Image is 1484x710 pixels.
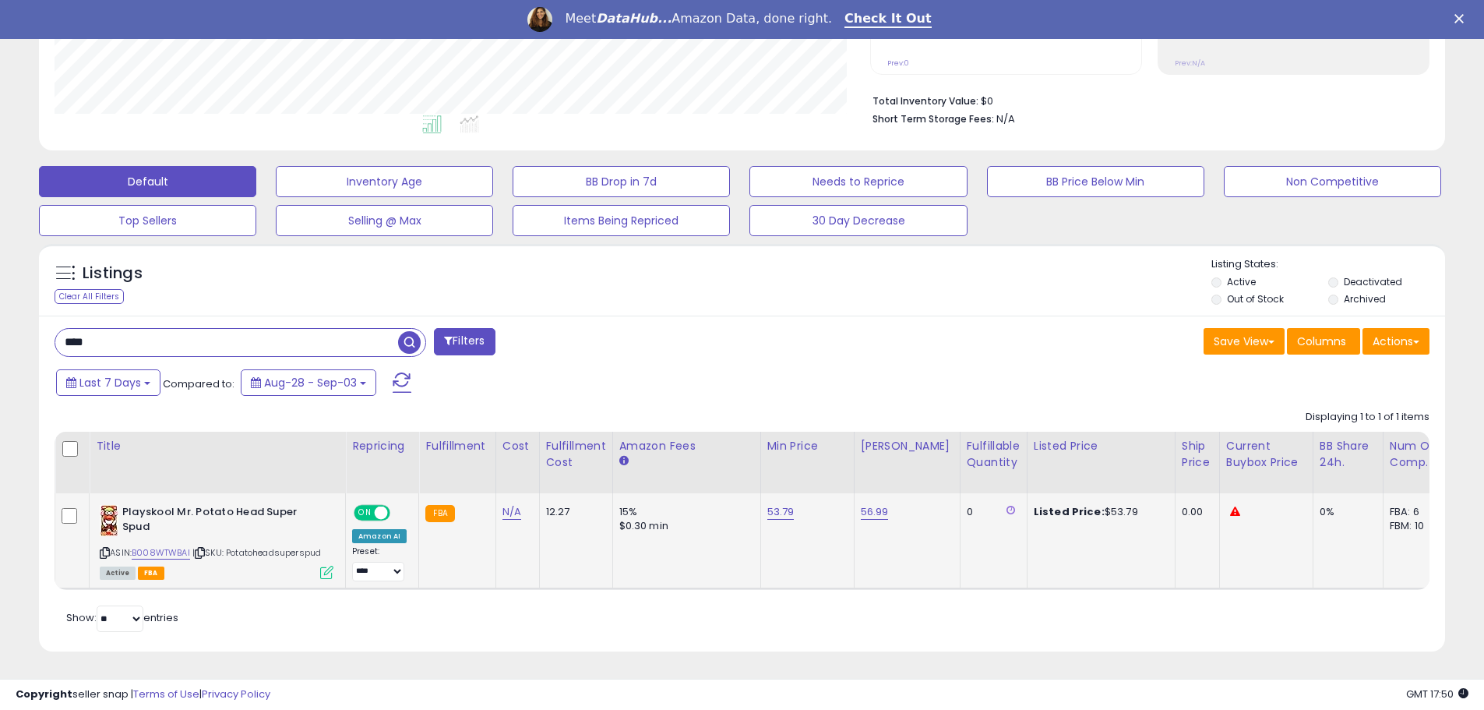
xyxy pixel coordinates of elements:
div: 0.00 [1182,505,1207,519]
div: Min Price [767,438,848,454]
button: Top Sellers [39,205,256,236]
a: N/A [502,504,521,520]
div: Fulfillment Cost [546,438,606,471]
div: 12.27 [546,505,601,519]
b: Playskool Mr. Potato Head Super Spud [122,505,312,538]
li: $0 [872,90,1418,109]
span: Columns [1297,334,1346,349]
button: Last 7 Days [56,369,160,396]
a: Terms of Use [133,687,199,701]
span: | SKU: Potatoheadsuperspud [192,546,321,559]
div: $53.79 [1034,505,1163,519]
h5: Listings [83,263,143,284]
div: Title [96,438,339,454]
span: 2025-09-11 17:50 GMT [1406,687,1468,701]
button: Save View [1204,328,1285,355]
div: Amazon AI [352,529,407,543]
a: 56.99 [861,504,889,520]
div: Current Buybox Price [1226,438,1306,471]
button: Non Competitive [1224,166,1441,197]
i: DataHub... [596,11,672,26]
img: Profile image for Georgie [527,7,552,32]
div: BB Share 24h. [1320,438,1376,471]
img: 51wOzEYxkrL._SL40_.jpg [100,505,118,536]
span: OFF [388,507,413,520]
a: 53.79 [767,504,795,520]
button: BB Drop in 7d [513,166,730,197]
span: Show: entries [66,610,178,625]
div: FBA: 6 [1390,505,1441,519]
span: ON [355,507,375,520]
button: Columns [1287,328,1360,355]
div: Meet Amazon Data, done right. [565,11,832,26]
label: Deactivated [1344,275,1402,288]
span: Last 7 Days [79,375,141,390]
small: Prev: 0 [887,58,909,68]
strong: Copyright [16,687,72,701]
div: FBM: 10 [1390,519,1441,533]
b: Short Term Storage Fees: [872,112,994,125]
button: Selling @ Max [276,205,493,236]
a: Check It Out [844,11,932,28]
button: 30 Day Decrease [749,205,967,236]
div: Fulfillable Quantity [967,438,1020,471]
div: Repricing [352,438,412,454]
button: Items Being Repriced [513,205,730,236]
div: Listed Price [1034,438,1169,454]
span: N/A [996,111,1015,126]
div: Cost [502,438,533,454]
div: Fulfillment [425,438,488,454]
div: 0% [1320,505,1371,519]
label: Out of Stock [1227,292,1284,306]
div: Preset: [352,546,407,581]
div: Ship Price [1182,438,1213,471]
label: Archived [1344,292,1386,306]
span: Aug-28 - Sep-03 [264,375,357,390]
a: Privacy Policy [202,687,270,701]
div: Num of Comp. [1390,438,1447,471]
b: Total Inventory Value: [872,94,978,108]
button: Actions [1362,328,1429,355]
div: $0.30 min [619,519,749,533]
small: Amazon Fees. [619,454,629,468]
span: All listings currently available for purchase on Amazon [100,567,136,580]
div: [PERSON_NAME] [861,438,953,454]
small: FBA [425,505,454,522]
small: Prev: N/A [1175,58,1205,68]
div: Amazon Fees [619,438,754,454]
button: Default [39,166,256,197]
div: 0 [967,505,1015,519]
div: seller snap | | [16,687,270,702]
button: BB Price Below Min [987,166,1204,197]
button: Filters [434,328,495,355]
p: Listing States: [1211,257,1445,272]
button: Inventory Age [276,166,493,197]
div: Displaying 1 to 1 of 1 items [1306,410,1429,425]
button: Aug-28 - Sep-03 [241,369,376,396]
div: 15% [619,505,749,519]
span: Compared to: [163,376,234,391]
span: FBA [138,567,164,580]
b: Listed Price: [1034,504,1105,519]
div: Close [1454,14,1470,23]
a: B008WTWBAI [132,546,190,560]
div: ASIN: [100,505,333,578]
label: Active [1227,275,1256,288]
button: Needs to Reprice [749,166,967,197]
div: Clear All Filters [55,289,124,304]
